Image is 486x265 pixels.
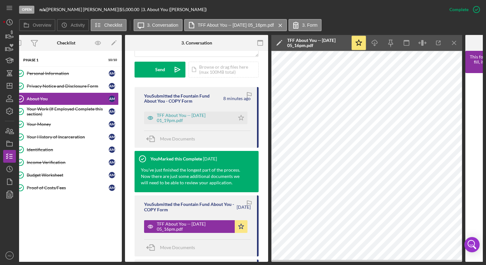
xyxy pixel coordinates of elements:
[464,237,480,252] div: Open Intercom Messenger
[57,19,89,31] button: Activity
[302,23,317,28] label: 3. Form
[134,19,183,31] button: 3. Conversation
[27,160,109,165] div: Income Verification
[135,62,185,78] button: Send
[155,62,165,78] div: Send
[109,121,115,127] div: A M
[109,70,115,77] div: A M
[157,113,232,123] div: TFF About You -- [DATE] 01_19pm.pdf
[198,23,274,28] label: TFF About You -- [DATE] 05_16pm.pdf
[27,122,109,127] div: Your Money
[181,40,212,45] div: 3. Conversation
[14,118,119,131] a: Your MoneyAM
[144,220,247,233] button: TFF About You -- [DATE] 05_16pm.pdf
[8,254,11,257] text: HJ
[109,108,115,115] div: A M
[141,7,207,12] div: | 3. About You ([PERSON_NAME])
[23,58,101,62] div: Phase 1
[109,83,115,89] div: A M
[14,156,119,169] a: Income VerificationAM
[141,167,246,186] div: You've just finished the longest part of the process. Now there are just some additional document...
[27,71,109,76] div: Personal Information
[27,147,109,152] div: Identification
[27,96,109,101] div: About You
[71,23,85,28] label: Activity
[203,156,217,161] time: 2025-07-18 21:16
[47,7,120,12] div: [PERSON_NAME] [PERSON_NAME] |
[39,7,45,12] b: n/a
[57,40,75,45] div: Checklist
[109,146,115,153] div: A M
[109,172,115,178] div: A M
[144,112,247,124] button: TFF About You -- [DATE] 01_19pm.pdf
[184,19,287,31] button: TFF About You -- [DATE] 05_16pm.pdf
[443,3,483,16] button: Complete
[144,202,236,212] div: You Submitted the Fountain Fund About You - COPY Form
[19,6,34,14] div: Open
[14,131,119,143] a: Your History of IncarcerationAM
[160,245,195,250] span: Move Documents
[109,134,115,140] div: A M
[39,7,47,12] div: |
[237,205,251,210] time: 2025-07-18 21:16
[109,159,115,166] div: A M
[3,249,16,262] button: HJ
[109,96,115,102] div: A M
[27,106,109,117] div: Your Work (If Employed Complete this section)
[287,38,348,48] div: TFF About You -- [DATE] 05_16pm.pdf
[109,185,115,191] div: A M
[27,173,109,178] div: Budget Worksheet
[27,185,109,190] div: Proof of Costs/Fees
[147,23,178,28] label: 3. Conversation
[91,19,127,31] button: Checklist
[150,156,202,161] div: You Marked this Complete
[106,58,117,62] div: 10 / 10
[144,93,222,104] div: You Submitted the Fountain Fund About You - COPY Form
[27,134,109,139] div: Your History of Incarceration
[14,169,119,181] a: Budget WorksheetAM
[144,240,201,255] button: Move Documents
[160,136,195,141] span: Move Documents
[14,143,119,156] a: IdentificationAM
[14,67,119,80] a: Personal InformationAM
[104,23,122,28] label: Checklist
[449,3,469,16] div: Complete
[14,105,119,118] a: Your Work (If Employed Complete this section)AM
[144,131,201,147] button: Move Documents
[19,19,55,31] button: Overview
[157,221,232,232] div: TFF About You -- [DATE] 05_16pm.pdf
[14,92,119,105] a: About YouAM
[14,80,119,92] a: Privacy Notice and Disclosure FormAM
[288,19,322,31] button: 3. Form
[27,84,109,89] div: Privacy Notice and Disclosure Form
[33,23,51,28] label: Overview
[120,7,141,12] div: $5,000.00
[14,181,119,194] a: Proof of Costs/FeesAM
[223,96,251,101] time: 2025-08-18 17:19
